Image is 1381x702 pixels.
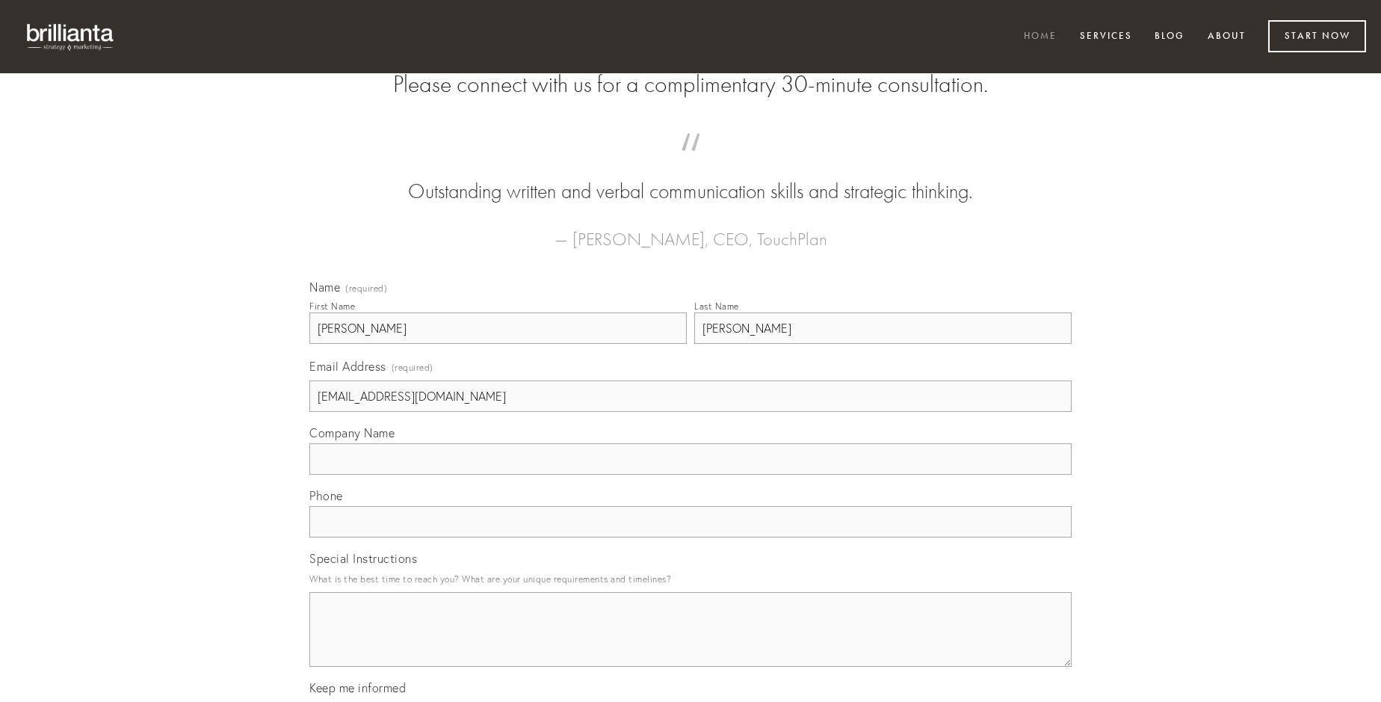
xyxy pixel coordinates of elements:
[309,551,417,566] span: Special Instructions
[1014,25,1066,49] a: Home
[333,206,1048,254] figcaption: — [PERSON_NAME], CEO, TouchPlan
[392,357,433,378] span: (required)
[1070,25,1142,49] a: Services
[345,284,387,293] span: (required)
[333,148,1048,177] span: “
[309,569,1072,589] p: What is the best time to reach you? What are your unique requirements and timelines?
[694,301,739,312] div: Last Name
[309,488,343,503] span: Phone
[309,680,406,695] span: Keep me informed
[1198,25,1255,49] a: About
[309,425,395,440] span: Company Name
[309,301,355,312] div: First Name
[15,15,127,58] img: brillianta - research, strategy, marketing
[1145,25,1194,49] a: Blog
[1268,20,1366,52] a: Start Now
[309,359,386,374] span: Email Address
[309,280,340,295] span: Name
[309,70,1072,99] h2: Please connect with us for a complimentary 30-minute consultation.
[333,148,1048,206] blockquote: Outstanding written and verbal communication skills and strategic thinking.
